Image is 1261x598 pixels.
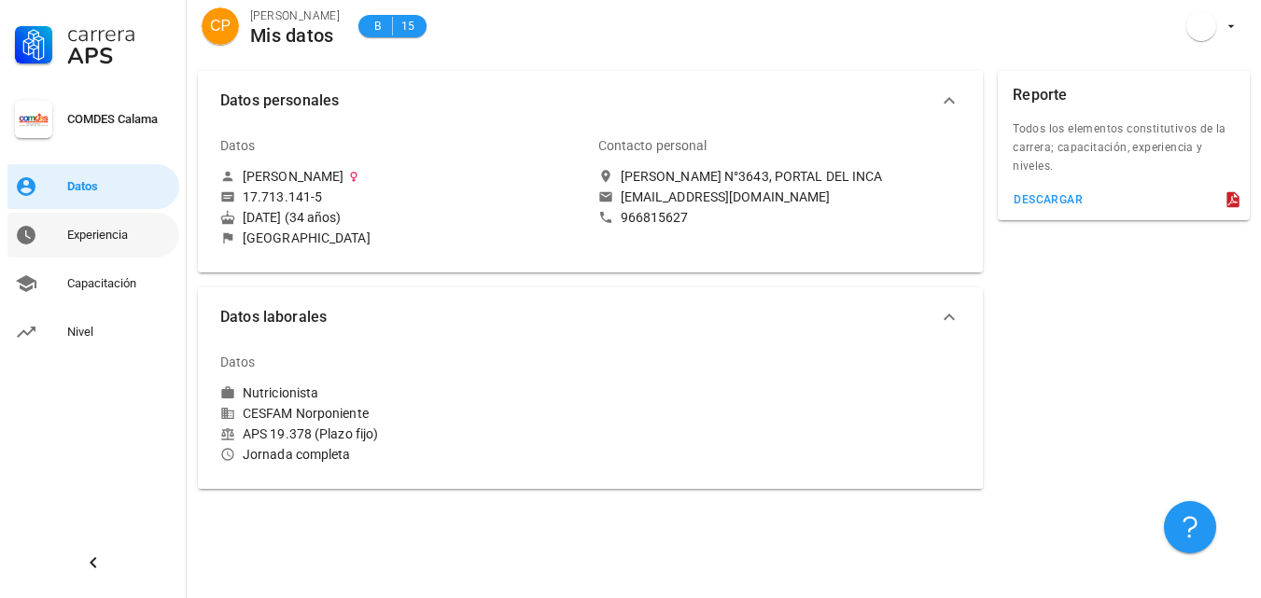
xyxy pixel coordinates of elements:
[1186,11,1216,41] div: avatar
[243,229,371,246] div: [GEOGRAPHIC_DATA]
[400,17,415,35] span: 15
[598,209,961,226] a: 966815627
[243,188,322,205] div: 17.713.141-5
[220,425,583,442] div: APS 19.378 (Plazo fijo)
[67,325,172,340] div: Nivel
[250,7,340,25] div: [PERSON_NAME]
[1013,71,1067,119] div: Reporte
[7,261,179,306] a: Capacitación
[598,168,961,185] a: [PERSON_NAME] N°3643, PORTAL DEL INCA
[598,123,708,168] div: Contacto personal
[220,88,938,114] span: Datos personales
[1013,193,1083,206] div: descargar
[210,7,231,45] span: CP
[621,209,689,226] div: 966815627
[7,213,179,257] a: Experiencia
[7,164,179,209] a: Datos
[220,340,256,384] div: Datos
[220,123,256,168] div: Datos
[220,446,583,463] div: Jornada completa
[370,17,385,35] span: B
[67,112,172,127] div: COMDES Calama
[250,25,340,46] div: Mis datos
[67,22,172,45] div: Carrera
[998,119,1250,187] div: Todos los elementos constitutivos de la carrera; capacitación, experiencia y niveles.
[220,405,583,422] div: CESFAM Norponiente
[67,179,172,194] div: Datos
[621,168,883,185] div: [PERSON_NAME] N°3643, PORTAL DEL INCA
[67,276,172,291] div: Capacitación
[198,287,983,347] button: Datos laborales
[243,168,343,185] div: [PERSON_NAME]
[1005,187,1090,213] button: descargar
[220,209,583,226] div: [DATE] (34 años)
[598,188,961,205] a: [EMAIL_ADDRESS][DOMAIN_NAME]
[67,228,172,243] div: Experiencia
[7,310,179,355] a: Nivel
[198,71,983,131] button: Datos personales
[621,188,831,205] div: [EMAIL_ADDRESS][DOMAIN_NAME]
[202,7,239,45] div: avatar
[220,304,938,330] span: Datos laborales
[67,45,172,67] div: APS
[243,384,318,401] div: Nutricionista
